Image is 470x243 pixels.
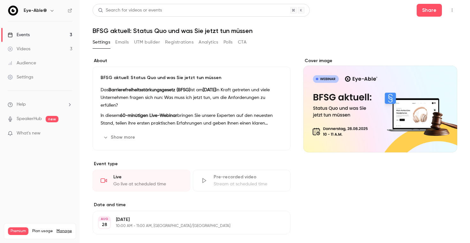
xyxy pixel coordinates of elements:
strong: Barrierefreiheitsstärkungsgesetz (BFSG) [109,88,190,92]
div: Live [113,174,182,180]
p: In diesem bringen Sie unsere Experten auf den neuesten Stand, teilen ihre ersten praktischen Erfa... [101,112,283,127]
label: Date and time [93,202,291,208]
div: Go live at scheduled time [113,181,182,187]
div: Stream at scheduled time [214,181,283,187]
p: Event type [93,161,291,167]
div: Settings [8,74,33,80]
span: Plan usage [32,229,53,234]
a: SpeakerHub [17,116,42,122]
span: Premium [8,227,28,235]
button: Polls [224,37,233,47]
button: Registrations [165,37,193,47]
button: CTA [238,37,246,47]
span: What's new [17,130,41,137]
h1: BFSG aktuell: Status Quo und was Sie jetzt tun müssen [93,27,457,35]
div: Events [8,32,30,38]
button: UTM builder [134,37,160,47]
p: [DATE] [116,216,257,223]
p: Das ist am in Kraft getreten und viele Unternehmen fragen sich nun: Was muss ich jetzt tun, um di... [101,86,283,109]
p: BFSG aktuell: Status Quo und was Sie jetzt tun müssen [101,75,283,81]
img: Eye-Able® [8,5,18,16]
li: help-dropdown-opener [8,101,72,108]
h6: Eye-Able® [24,7,47,14]
label: About [93,58,291,64]
button: Share [417,4,442,17]
button: Analytics [199,37,218,47]
section: Cover image [303,58,457,152]
button: Settings [93,37,110,47]
div: Pre-recorded videoStream at scheduled time [193,170,291,191]
iframe: Noticeable Trigger [64,131,72,136]
label: Cover image [303,58,457,64]
a: Manage [57,229,72,234]
button: Show more [101,132,139,142]
div: AUG [99,217,110,221]
button: Emails [115,37,129,47]
div: Search for videos or events [98,7,162,14]
strong: 60-minütigen Live-Webinar [120,113,177,118]
p: 28 [102,222,107,228]
div: Videos [8,46,30,52]
p: 10:00 AM - 11:00 AM, [GEOGRAPHIC_DATA]/[GEOGRAPHIC_DATA] [116,223,257,229]
div: Audience [8,60,36,66]
strong: [DATE] [203,88,216,92]
div: Pre-recorded video [214,174,283,180]
span: new [46,116,58,122]
span: Help [17,101,26,108]
div: LiveGo live at scheduled time [93,170,190,191]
